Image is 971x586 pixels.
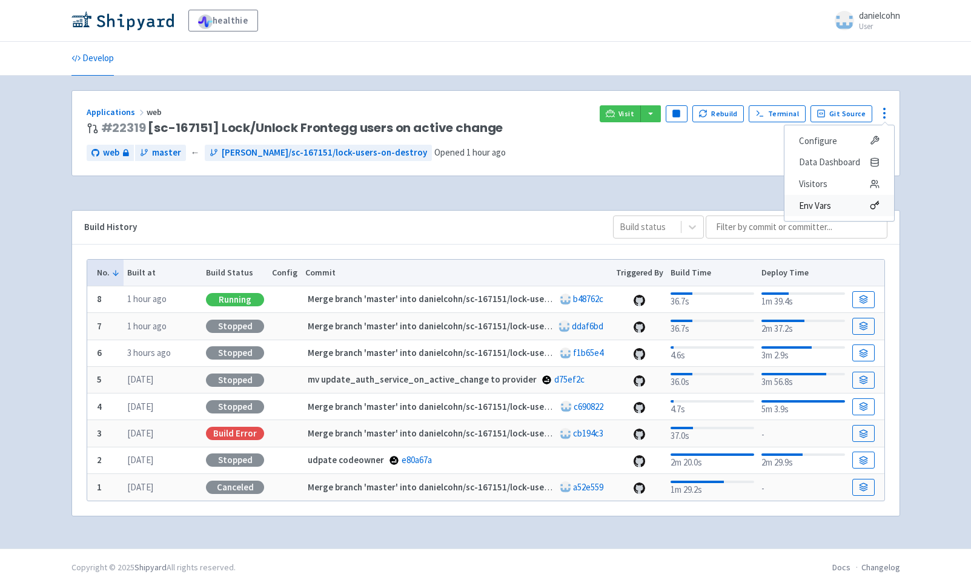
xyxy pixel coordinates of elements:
[784,151,894,173] a: Data Dashboard
[101,121,503,135] span: [sc-167151] Lock/Unlock Frontegg users on active change
[761,344,844,363] div: 3m 2.9s
[206,320,264,333] div: Stopped
[799,176,827,193] span: Visitors
[308,347,601,358] strong: Merge branch 'master' into danielcohn/sc-167151/lock-users-on-destroy
[706,216,887,239] input: Filter by commit or committer...
[466,146,506,158] time: 1 hour ago
[852,291,874,308] a: Build Details
[97,401,102,412] b: 4
[573,481,603,493] a: a52e559
[87,145,134,161] a: web
[784,173,894,195] a: Visitors
[71,561,236,574] div: Copyright © 2025 All rights reserved.
[127,374,153,385] time: [DATE]
[402,454,432,466] a: e80a67a
[852,425,874,442] a: Build Details
[71,11,174,30] img: Shipyard logo
[127,427,153,439] time: [DATE]
[761,479,844,496] div: -
[852,344,874,361] a: Build Details
[784,195,894,217] a: Env Vars
[666,105,688,122] button: Pause
[810,105,873,122] a: Git Source
[434,146,506,158] span: Opened
[191,146,200,160] span: ←
[308,401,601,412] strong: Merge branch 'master' into danielcohn/sc-167151/lock-users-on-destroy
[206,427,264,440] div: Build Error
[573,293,603,305] a: b48762c
[135,145,186,161] a: master
[206,481,264,494] div: Canceled
[97,293,102,305] b: 8
[761,426,844,442] div: -
[600,105,641,122] a: Visit
[671,398,754,416] div: 4.7s
[206,374,264,387] div: Stopped
[97,481,102,493] b: 1
[97,347,102,358] b: 6
[97,320,102,332] b: 7
[97,266,120,279] button: No.
[671,370,754,389] div: 36.0s
[667,260,758,286] th: Build Time
[618,109,634,119] span: Visit
[859,10,900,21] span: danielcohn
[206,346,264,360] div: Stopped
[127,347,171,358] time: 3 hours ago
[761,398,844,416] div: 5m 3.9s
[572,320,603,332] a: ddaf6bd
[127,481,153,493] time: [DATE]
[692,105,744,122] button: Rebuild
[134,562,167,573] a: Shipyard
[206,293,264,306] div: Running
[301,260,612,286] th: Commit
[761,451,844,470] div: 2m 29.9s
[127,401,153,412] time: [DATE]
[799,133,837,150] span: Configure
[268,260,302,286] th: Config
[127,454,153,466] time: [DATE]
[859,22,900,30] small: User
[832,562,850,573] a: Docs
[308,293,601,305] strong: Merge branch 'master' into danielcohn/sc-167151/lock-users-on-destroy
[101,119,146,136] a: #22319
[761,317,844,336] div: 2m 37.2s
[852,372,874,389] a: Build Details
[612,260,667,286] th: Triggered By
[761,290,844,309] div: 1m 39.4s
[206,453,264,467] div: Stopped
[87,107,147,117] a: Applications
[97,374,102,385] b: 5
[799,154,860,171] span: Data Dashboard
[761,370,844,389] div: 3m 56.8s
[758,260,849,286] th: Deploy Time
[308,320,601,332] strong: Merge branch 'master' into danielcohn/sc-167151/lock-users-on-destroy
[84,220,594,234] div: Build History
[97,454,102,466] b: 2
[127,320,167,332] time: 1 hour ago
[127,293,167,305] time: 1 hour ago
[671,290,754,309] div: 36.7s
[861,562,900,573] a: Changelog
[574,401,603,412] a: c690822
[784,130,894,152] a: Configure
[147,107,164,117] span: web
[671,478,754,497] div: 1m 29.2s
[308,481,601,493] strong: Merge branch 'master' into danielcohn/sc-167151/lock-users-on-destroy
[152,146,181,160] span: master
[308,454,384,466] strong: udpate codeowner
[852,452,874,469] a: Build Details
[308,374,537,385] strong: mv update_auth_service_on_active_change to provider
[852,318,874,335] a: Build Details
[852,479,874,496] a: Build Details
[799,197,831,214] span: Env Vars
[573,427,603,439] a: cb194c3
[573,347,603,358] a: f1b65e4
[671,317,754,336] div: 36.7s
[671,344,754,363] div: 4.6s
[671,451,754,470] div: 2m 20.0s
[206,400,264,413] div: Stopped
[97,427,102,439] b: 3
[671,424,754,443] div: 37.0s
[202,260,268,286] th: Build Status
